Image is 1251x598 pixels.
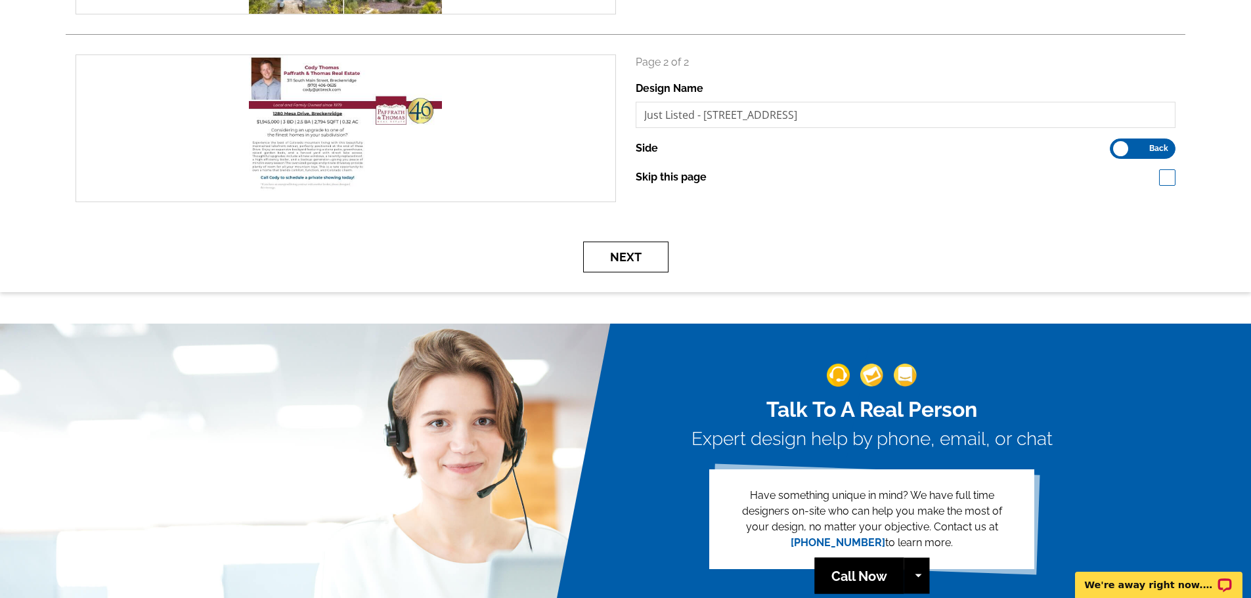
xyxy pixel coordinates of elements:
p: Page 2 of 2 [636,54,1176,70]
label: Side [636,140,658,156]
label: Design Name [636,81,703,96]
iframe: LiveChat chat widget [1066,557,1251,598]
img: support-img-2.png [860,364,883,387]
label: Skip this page [636,169,707,185]
p: Have something unique in mind? We have full time designers on-site who can help you make the most... [730,488,1013,551]
span: Back [1149,145,1168,152]
h2: Talk To A Real Person [691,397,1053,422]
img: support-img-1.png [827,364,850,387]
img: support-img-3_1.png [894,364,917,387]
a: [PHONE_NUMBER] [791,536,885,549]
input: File Name [636,102,1176,128]
a: Call Now [814,558,904,594]
h3: Expert design help by phone, email, or chat [691,428,1053,450]
button: Next [583,242,669,272]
